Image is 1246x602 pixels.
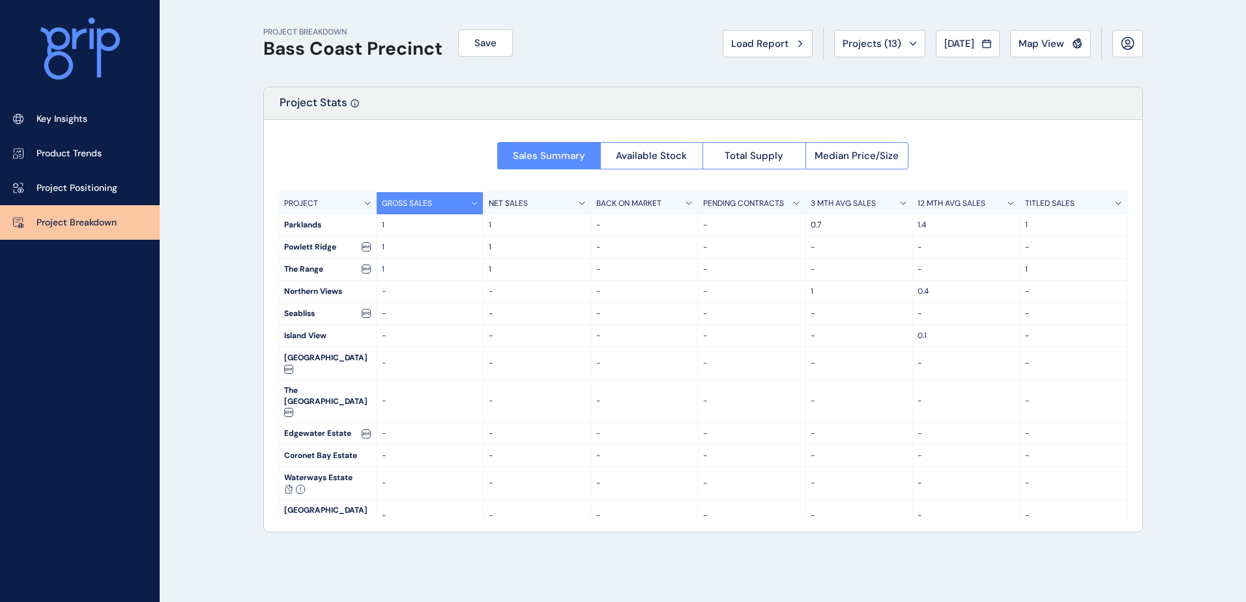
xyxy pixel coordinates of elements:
[918,286,1014,297] p: 0.4
[382,242,478,253] p: 1
[279,380,376,423] div: The [GEOGRAPHIC_DATA]
[1025,198,1075,209] p: TITLED SALES
[703,264,800,275] p: -
[811,264,907,275] p: -
[279,423,376,444] div: Edgewater Estate
[382,198,432,209] p: GROSS SALES
[36,182,117,195] p: Project Positioning
[382,308,478,319] p: -
[489,308,585,319] p: -
[279,467,376,499] div: Waterways Estate
[279,236,376,258] div: Powlett Ridge
[263,27,442,38] p: PROJECT BREAKDOWN
[811,242,907,253] p: -
[811,286,907,297] p: 1
[834,30,925,57] button: Projects (13)
[489,450,585,461] p: -
[703,395,800,407] p: -
[36,113,87,126] p: Key Insights
[596,286,693,297] p: -
[703,358,800,369] p: -
[1025,510,1122,521] p: -
[1025,220,1122,231] p: 1
[1025,308,1122,319] p: -
[918,242,1014,253] p: -
[1025,450,1122,461] p: -
[1025,330,1122,341] p: -
[596,308,693,319] p: -
[811,220,907,231] p: 0.7
[596,395,693,407] p: -
[703,242,800,253] p: -
[703,286,800,297] p: -
[489,220,585,231] p: 1
[811,358,907,369] p: -
[703,330,800,341] p: -
[596,450,693,461] p: -
[596,198,661,209] p: BACK ON MARKET
[811,450,907,461] p: -
[918,220,1014,231] p: 1.4
[703,428,800,439] p: -
[811,478,907,489] p: -
[489,242,585,253] p: 1
[36,147,102,160] p: Product Trends
[815,149,899,162] span: Median Price/Size
[263,38,442,60] h1: Bass Coast Precinct
[731,37,789,50] span: Load Report
[382,286,478,297] p: -
[723,30,813,57] button: Load Report
[596,428,693,439] p: -
[279,303,376,324] div: Seabliss
[596,478,693,489] p: -
[382,428,478,439] p: -
[489,510,585,521] p: -
[918,478,1014,489] p: -
[474,36,497,50] span: Save
[725,149,783,162] span: Total Supply
[279,281,376,302] div: Northern Views
[936,30,1000,57] button: [DATE]
[489,286,585,297] p: -
[811,198,876,209] p: 3 MTH AVG SALES
[703,450,800,461] p: -
[382,510,478,521] p: -
[382,220,478,231] p: 1
[279,325,376,347] div: Island View
[918,358,1014,369] p: -
[489,330,585,341] p: -
[944,37,974,50] span: [DATE]
[458,29,513,57] button: Save
[596,242,693,253] p: -
[918,264,1014,275] p: -
[382,450,478,461] p: -
[1025,286,1122,297] p: -
[703,220,800,231] p: -
[1025,242,1122,253] p: -
[1025,428,1122,439] p: -
[811,395,907,407] p: -
[811,510,907,521] p: -
[513,149,585,162] span: Sales Summary
[382,478,478,489] p: -
[382,264,478,275] p: 1
[489,428,585,439] p: -
[382,330,478,341] p: -
[596,264,693,275] p: -
[489,264,585,275] p: 1
[596,510,693,521] p: -
[703,510,800,521] p: -
[279,259,376,280] div: The Range
[811,308,907,319] p: -
[596,330,693,341] p: -
[918,198,985,209] p: 12 MTH AVG SALES
[918,450,1014,461] p: -
[843,37,901,50] span: Projects ( 13 )
[280,95,347,119] p: Project Stats
[279,347,376,379] div: [GEOGRAPHIC_DATA]
[284,198,318,209] p: PROJECT
[600,142,703,169] button: Available Stock
[1025,478,1122,489] p: -
[918,395,1014,407] p: -
[279,214,376,236] div: Parklands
